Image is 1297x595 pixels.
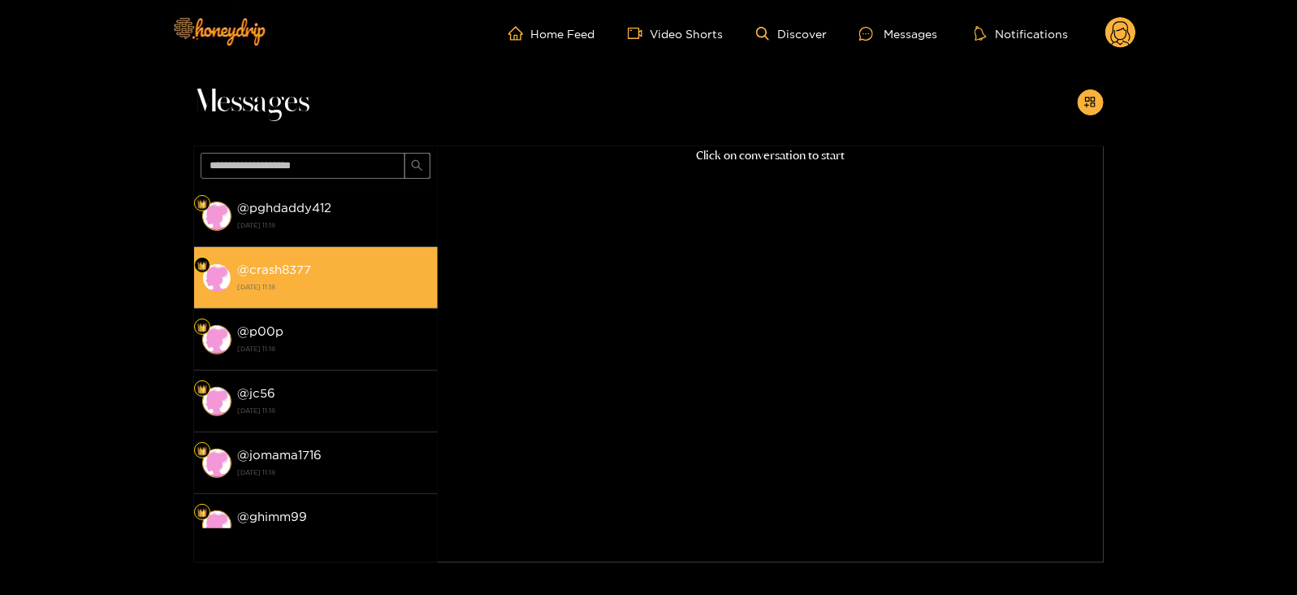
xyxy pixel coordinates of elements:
img: conversation [202,325,231,354]
img: conversation [202,510,231,540]
span: Messages [194,83,310,122]
img: conversation [202,449,231,478]
strong: [DATE] 11:18 [238,218,430,232]
span: home [508,26,531,41]
strong: [DATE] 11:18 [238,465,430,480]
strong: @ jomama1716 [238,448,322,462]
span: video-camera [628,26,651,41]
img: Fan Level [197,508,207,518]
strong: @ crash8377 [238,263,312,276]
a: Home Feed [508,26,595,41]
strong: [DATE] 11:18 [238,280,430,294]
a: Discover [756,27,827,41]
img: Fan Level [197,446,207,456]
button: appstore-add [1078,89,1104,115]
strong: [DATE] 11:18 [238,403,430,418]
strong: [DATE] 11:18 [238,527,430,541]
strong: @ pghdaddy412 [238,201,332,215]
div: Messages [859,24,937,43]
img: Fan Level [197,384,207,394]
button: Notifications [970,25,1073,41]
img: conversation [202,263,231,293]
strong: @ p00p [238,324,284,338]
img: Fan Level [197,261,207,271]
span: appstore-add [1084,96,1096,110]
img: Fan Level [197,323,207,332]
a: Video Shorts [628,26,724,41]
img: conversation [202,387,231,416]
strong: [DATE] 11:18 [238,341,430,356]
span: search [411,159,423,173]
img: conversation [202,202,231,231]
strong: @ ghimm99 [238,510,308,523]
img: Fan Level [197,199,207,209]
p: Click on conversation to start [438,146,1104,165]
strong: @ jc56 [238,386,276,400]
button: search [404,153,430,179]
